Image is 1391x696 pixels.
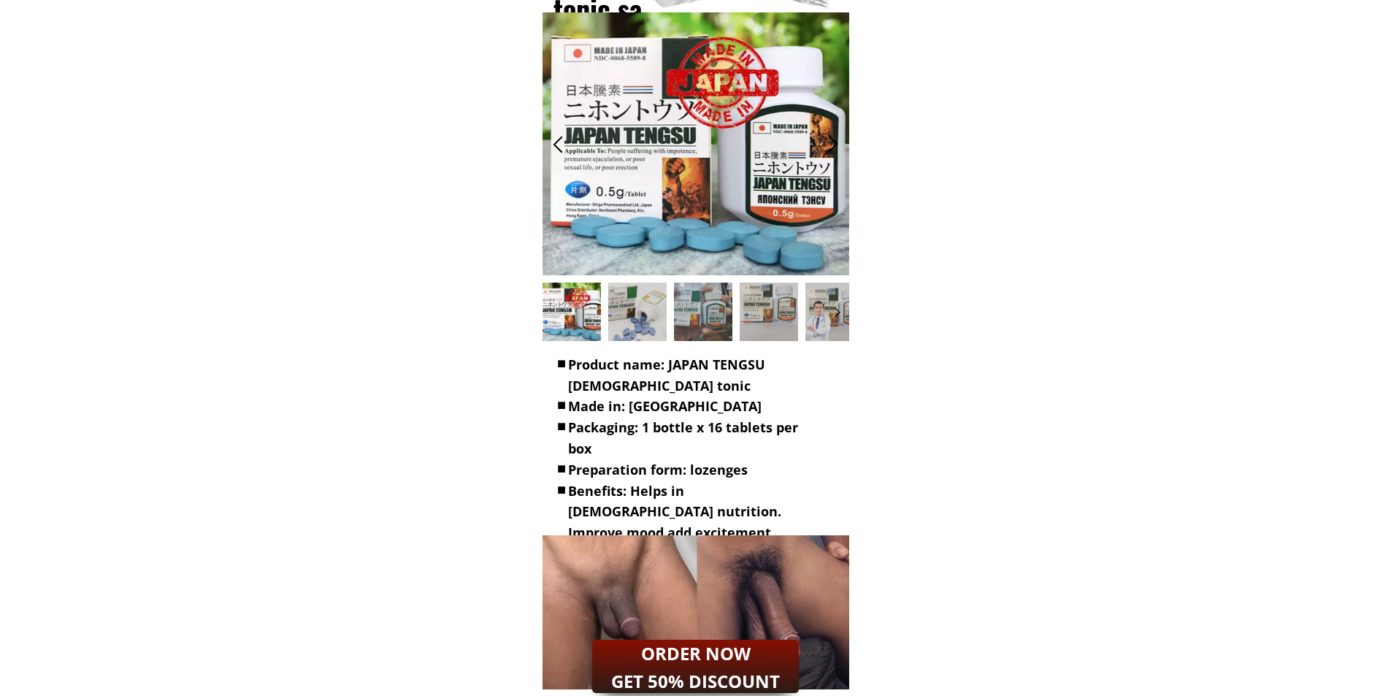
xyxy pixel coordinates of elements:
[568,482,781,542] span: Benefits: Helps in [DEMOGRAPHIC_DATA] nutrition. Improve mood add excitement
[568,418,798,457] span: Packaging: 1 bottle x 16 tablets per box
[568,356,765,394] span: Product name: JAPAN TENGSU [DEMOGRAPHIC_DATA] tonic
[602,640,789,696] h2: ORDER NOW GET 50% DISCOUNT
[568,461,748,478] span: Preparation form: lozenges
[568,397,762,415] span: Made in: [GEOGRAPHIC_DATA]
